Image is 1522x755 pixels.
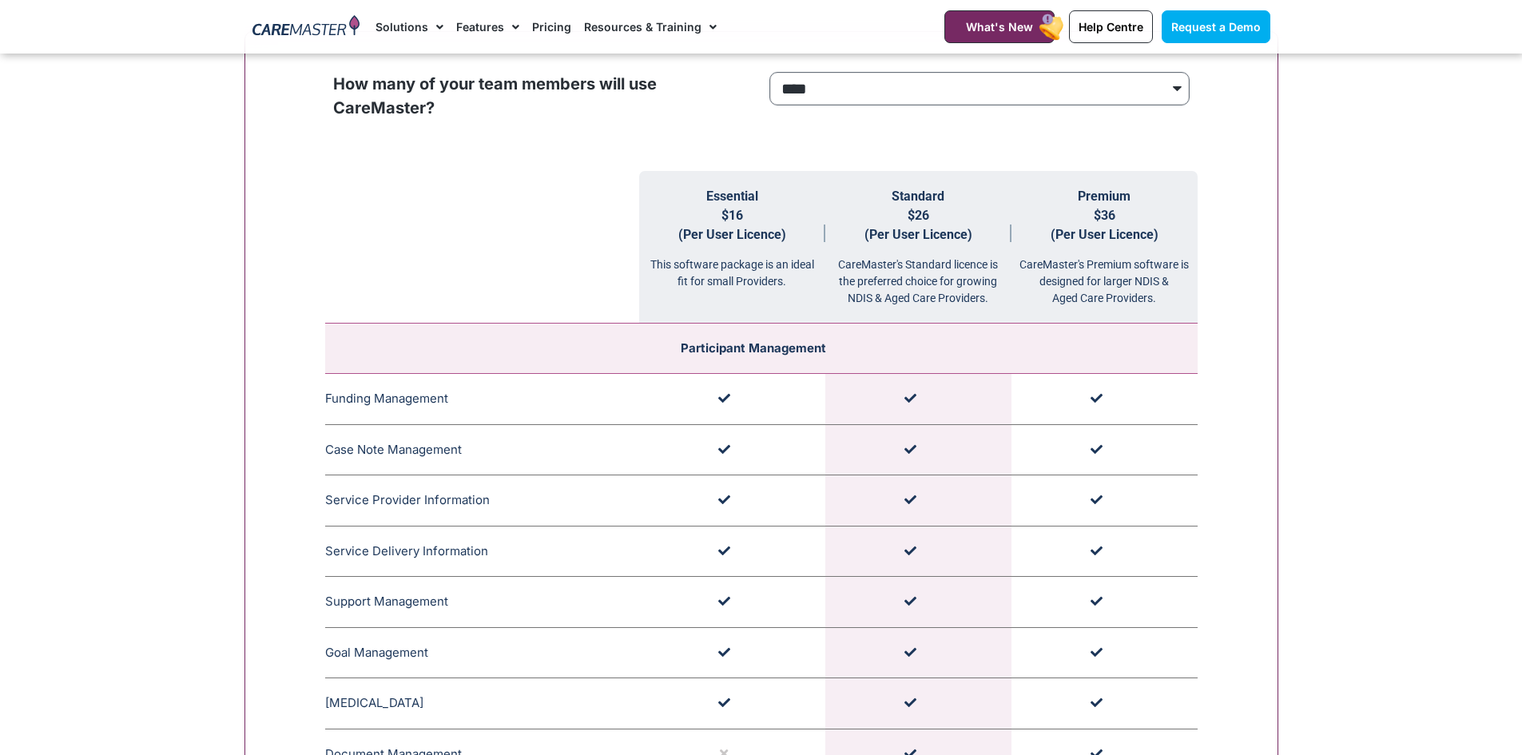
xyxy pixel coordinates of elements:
[639,244,825,290] div: This software package is an ideal fit for small Providers.
[825,171,1011,324] th: Standard
[1011,244,1198,307] div: CareMaster's Premium software is designed for larger NDIS & Aged Care Providers.
[966,20,1033,34] span: What's New
[325,678,639,729] td: [MEDICAL_DATA]
[325,424,639,475] td: Case Note Management
[325,627,639,678] td: Goal Management
[252,15,360,39] img: CareMaster Logo
[325,374,639,425] td: Funding Management
[681,340,826,356] span: Participant Management
[944,10,1055,43] a: What's New
[333,72,753,120] p: How many of your team members will use CareMaster?
[639,171,825,324] th: Essential
[1051,208,1158,242] span: $36 (Per User Licence)
[1069,10,1153,43] a: Help Centre
[325,475,639,527] td: Service Provider Information
[678,208,786,242] span: $16 (Per User Licence)
[325,577,639,628] td: Support Management
[325,526,639,577] td: Service Delivery Information
[769,72,1190,113] form: price Form radio
[864,208,972,242] span: $26 (Per User Licence)
[1162,10,1270,43] a: Request a Demo
[1171,20,1261,34] span: Request a Demo
[825,244,1011,307] div: CareMaster's Standard licence is the preferred choice for growing NDIS & Aged Care Providers.
[1079,20,1143,34] span: Help Centre
[1011,171,1198,324] th: Premium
